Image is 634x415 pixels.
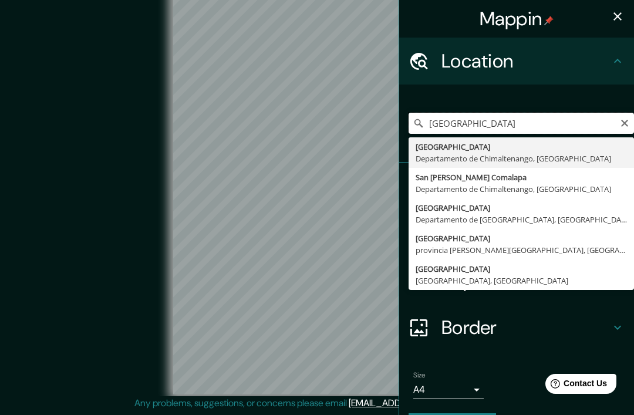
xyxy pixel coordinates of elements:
div: [GEOGRAPHIC_DATA] [416,141,627,153]
iframe: Help widget launcher [530,369,621,402]
h4: Border [441,316,611,339]
h4: Location [441,49,611,73]
div: Departamento de Chimaltenango, [GEOGRAPHIC_DATA] [416,183,627,195]
div: Location [399,38,634,85]
button: Clear [620,117,629,128]
div: Departamento de Chimaltenango, [GEOGRAPHIC_DATA] [416,153,627,164]
a: [EMAIL_ADDRESS][DOMAIN_NAME] [349,397,494,409]
div: provincia [PERSON_NAME][GEOGRAPHIC_DATA], [GEOGRAPHIC_DATA] [416,244,627,256]
div: Pins [399,163,634,210]
div: A4 [413,380,484,399]
div: Border [399,304,634,351]
label: Size [413,370,426,380]
div: [GEOGRAPHIC_DATA] [416,232,627,244]
div: San [PERSON_NAME] Comalapa [416,171,627,183]
div: Departamento de [GEOGRAPHIC_DATA], [GEOGRAPHIC_DATA] [416,214,627,225]
div: Style [399,210,634,257]
h4: Mappin [480,7,554,31]
input: Pick your city or area [409,113,634,134]
img: pin-icon.png [544,16,554,25]
div: [GEOGRAPHIC_DATA] [416,263,627,275]
div: Layout [399,257,634,304]
div: [GEOGRAPHIC_DATA] [416,202,627,214]
div: [GEOGRAPHIC_DATA], [GEOGRAPHIC_DATA] [416,275,627,286]
p: Any problems, suggestions, or concerns please email . [134,396,495,410]
h4: Layout [441,269,611,292]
